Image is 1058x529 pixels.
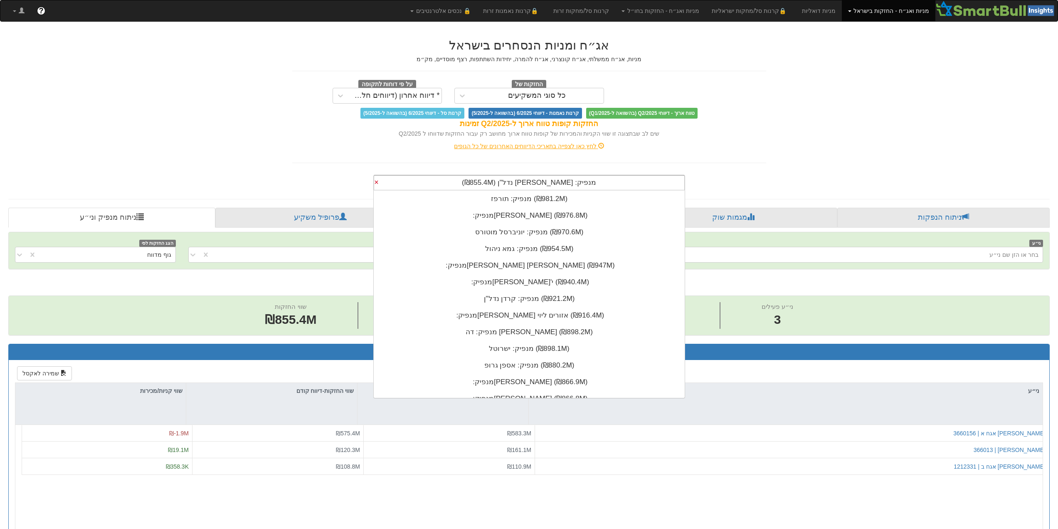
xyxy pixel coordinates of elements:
[837,208,1050,228] a: ניתוח הנפקות
[374,307,685,324] div: מנפיק: ‏[PERSON_NAME] אזורים ליוי ‎(₪916.4M)‎
[507,463,531,470] span: ₪110.9M
[989,251,1038,259] div: בחר או הזן שם ני״ע
[169,430,189,437] span: ₪-1.9M
[139,240,176,247] span: הצג החזקות לפי
[374,191,685,440] div: grid
[705,0,795,21] a: 🔒קרנות סל/מחקות ישראליות
[336,463,360,470] span: ₪108.8M
[935,0,1058,17] img: Smartbull
[477,0,547,21] a: 🔒קרנות נאמנות זרות
[374,340,685,357] div: מנפיק: ‏ישרוטל ‎(₪898.1M)‎
[1029,240,1043,247] span: ני״ע
[147,251,171,259] div: גוף מדווח
[215,208,425,228] a: פרופיל משקיע
[15,383,186,399] div: שווי קניות/מכירות
[336,430,360,437] span: ₪575.4M
[374,291,685,307] div: מנפיק: ‏קרדן נדל"ן ‎(₪921.2M)‎
[586,108,698,119] span: טווח ארוך - דיווחי Q2/2025 (בהשוואה ל-Q1/2025)
[374,324,685,340] div: מנפיק: ‏דה [PERSON_NAME] ‎(₪898.2M)‎
[547,0,615,21] a: קרנות סל/מחקות זרות
[974,446,1046,454] button: [PERSON_NAME] | 366013
[615,0,705,21] a: מניות ואג״ח - החזקות בחו״ל
[469,108,582,119] span: קרנות נאמנות - דיווחי 6/2025 (בהשוואה ל-5/2025)
[292,56,766,62] h5: מניות, אג״ח ממשלתי, אג״ח קונצרני, אג״ח להמרה, יחידות השתתפות, רצף מוסדיים, מק״מ
[336,447,360,453] span: ₪120.3M
[292,129,766,138] div: שים לב שבתצוגה זו שווי הקניות והמכירות של קופות טווח ארוך מחושב רק עבור החזקות שדווחו ל Q2/2025
[508,92,566,100] div: כל סוגי המשקיעים
[31,0,52,21] a: ?
[374,374,685,390] div: מנפיק: ‏[PERSON_NAME] ‎(₪866.9M)‎
[286,142,772,150] div: לחץ כאן לצפייה בתאריכי הדיווחים האחרונים של כל הגופים
[462,179,596,186] span: מנפיק: ‏[PERSON_NAME] נדל"ן ‎(₪855.4M)‎
[8,278,1050,291] h2: [PERSON_NAME] נדל"ן - ניתוח מנפיק
[265,313,316,326] span: ₪855.4M
[374,257,685,274] div: מנפיק: ‏[PERSON_NAME] [PERSON_NAME] ‎(₪947M)‎
[404,0,477,21] a: 🔒 נכסים אלטרנטיבים
[39,7,43,15] span: ?
[350,92,440,100] div: * דיווח אחרון (דיווחים חלקיים)
[796,0,842,21] a: מניות דואליות
[954,462,1046,471] button: [PERSON_NAME] אגח ב | 1212331
[292,119,766,129] div: החזקות קופות טווח ארוך ל-Q2/2025 זמינות
[186,383,357,399] div: שווי החזקות-דיווח קודם
[374,179,379,186] span: ×
[507,430,531,437] span: ₪583.3M
[374,207,685,224] div: מנפיק: ‏[PERSON_NAME] ‎(₪976.8M)‎
[374,224,685,241] div: מנפיק: ‏יוניברסל מוטורס ‎(₪970.6M)‎
[762,303,793,310] span: ני״ע פעילים
[8,208,215,228] a: ניתוח מנפיק וני״ע
[166,463,189,470] span: ₪358.3K
[507,447,531,453] span: ₪161.1M
[168,447,189,453] span: ₪19.1M
[17,366,72,380] button: שמירה לאקסל
[360,108,464,119] span: קרנות סל - דיווחי 6/2025 (בהשוואה ל-5/2025)
[374,274,685,291] div: מנפיק: ‏[PERSON_NAME]'י ‎(₪940.4M)‎
[629,208,837,228] a: מגמות שוק
[374,241,685,257] div: מנפיק: ‏גמא ניהול ‎(₪954.5M)‎
[842,0,935,21] a: מניות ואג״ח - החזקות בישראל
[374,176,381,190] span: Clear value
[953,429,1046,437] button: [PERSON_NAME] אגח א | 3660156
[374,390,685,407] div: מנפיק: ‏[PERSON_NAME] ‎(₪866.8M)‎
[358,80,416,89] span: על פי דוחות לתקופה
[529,383,1043,399] div: ני״ע
[15,348,1043,356] h3: סיכום החזקות בני״ע של [PERSON_NAME]"ן
[762,311,793,329] span: 3
[374,191,685,207] div: מנפיק: ‏תורפז ‎(₪981.2M)‎
[275,303,306,310] span: שווי החזקות
[374,357,685,374] div: מנפיק: ‏אספן גרופ ‎(₪880.2M)‎
[512,80,547,89] span: החזקות של
[292,38,766,52] h2: אג״ח ומניות הנסחרים בישראל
